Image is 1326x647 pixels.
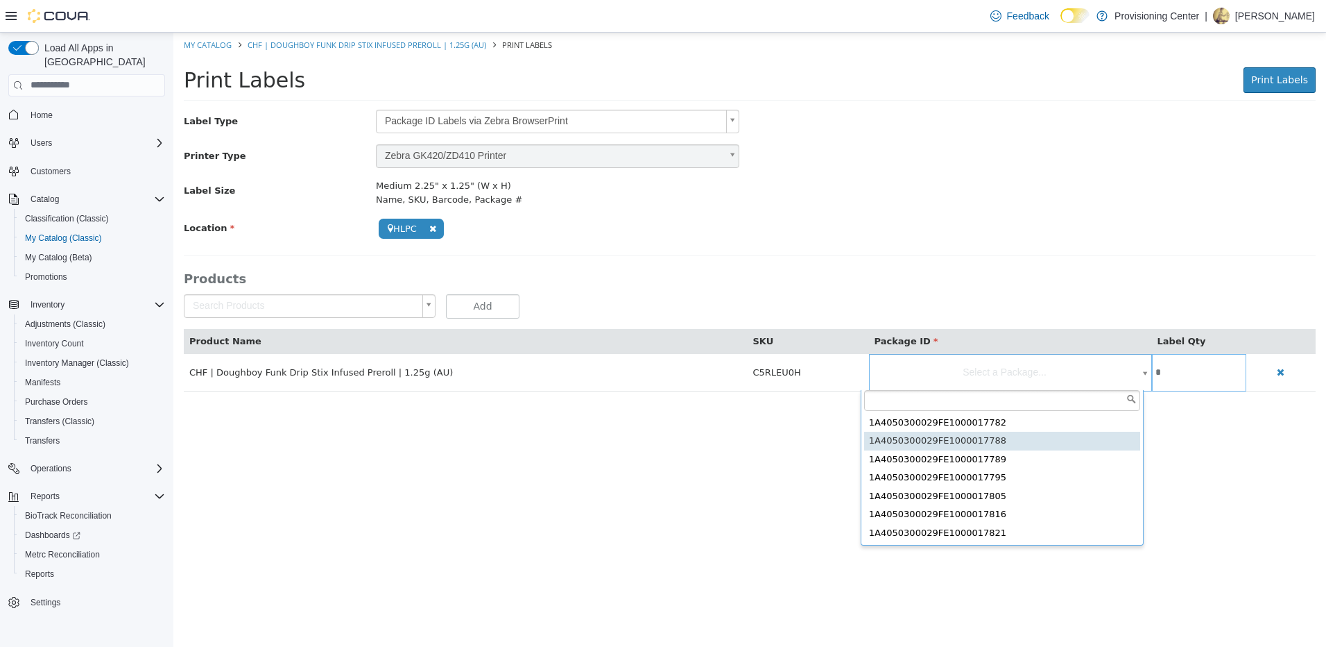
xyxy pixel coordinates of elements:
[25,416,94,427] span: Transfers (Classic)
[691,455,967,473] div: 1A4050300029FE1000017805
[19,413,100,430] a: Transfers (Classic)
[25,488,65,505] button: Reports
[14,373,171,392] button: Manifests
[3,487,171,506] button: Reports
[25,135,58,151] button: Users
[3,592,171,612] button: Settings
[14,564,171,584] button: Reports
[19,394,165,410] span: Purchase Orders
[25,271,67,283] span: Promotions
[25,213,109,224] span: Classification (Classic)
[31,463,71,474] span: Operations
[1213,8,1230,24] div: Jonathon Nellist
[691,491,967,510] div: 1A4050300029FE1000017821
[25,191,64,208] button: Catalog
[19,269,165,285] span: Promotions
[14,334,171,353] button: Inventory Count
[31,137,52,149] span: Users
[25,338,84,349] span: Inventory Count
[19,507,117,524] a: BioTrack Reconciliation
[25,233,102,244] span: My Catalog (Classic)
[25,460,77,477] button: Operations
[19,335,165,352] span: Inventory Count
[19,335,89,352] a: Inventory Count
[25,358,129,369] span: Inventory Manager (Classic)
[19,546,105,563] a: Metrc Reconciliation
[25,488,165,505] span: Reports
[1235,8,1315,24] p: [PERSON_NAME]
[14,506,171,526] button: BioTrack Reconciliation
[1205,8,1207,24] p: |
[691,418,967,437] div: 1A4050300029FE1000017789
[39,41,165,69] span: Load All Apps in [GEOGRAPHIC_DATA]
[3,190,171,209] button: Catalog
[14,314,171,334] button: Adjustments (Classic)
[3,161,171,181] button: Customers
[31,194,59,205] span: Catalog
[19,230,107,246] a: My Catalog (Classic)
[14,526,171,545] a: Dashboards
[1007,9,1049,23] span: Feedback
[3,105,171,125] button: Home
[14,545,171,564] button: Metrc Reconciliation
[14,392,171,412] button: Purchase Orders
[19,527,165,544] span: Dashboards
[25,319,105,330] span: Adjustments (Classic)
[14,228,171,248] button: My Catalog (Classic)
[14,412,171,431] button: Transfers (Classic)
[19,230,165,246] span: My Catalog (Classic)
[14,353,171,373] button: Inventory Manager (Classic)
[19,210,165,227] span: Classification (Classic)
[691,381,967,400] div: 1A4050300029FE1000017782
[25,252,92,263] span: My Catalog (Beta)
[691,473,967,491] div: 1A4050300029FE1000017816
[25,460,165,477] span: Operations
[985,2,1055,30] a: Feedback
[19,269,73,285] a: Promotions
[19,249,165,266] span: My Catalog (Beta)
[25,106,165,124] span: Home
[25,569,54,580] span: Reports
[3,295,171,314] button: Inventory
[25,296,165,313] span: Inventory
[25,510,112,521] span: BioTrack Reconciliation
[25,549,100,560] span: Metrc Reconciliation
[19,507,165,524] span: BioTrack Reconciliation
[25,396,88,407] span: Purchase Orders
[31,166,71,177] span: Customers
[19,546,165,563] span: Metrc Reconciliation
[14,431,171,451] button: Transfers
[19,374,66,391] a: Manifests
[25,377,60,388] span: Manifests
[25,594,165,611] span: Settings
[19,374,165,391] span: Manifests
[19,432,165,449] span: Transfers
[31,299,64,310] span: Inventory
[1060,8,1090,23] input: Dark Mode
[19,413,165,430] span: Transfers (Classic)
[19,355,165,371] span: Inventory Manager (Classic)
[1114,8,1199,24] p: Provisioning Center
[19,355,135,371] a: Inventory Manager (Classic)
[19,249,98,266] a: My Catalog (Beta)
[19,316,111,333] a: Adjustments (Classic)
[25,191,165,208] span: Catalog
[25,435,60,446] span: Transfers
[31,491,60,502] span: Reports
[19,316,165,333] span: Adjustments (Classic)
[3,459,171,478] button: Operations
[19,566,60,582] a: Reports
[25,296,70,313] button: Inventory
[25,162,165,180] span: Customers
[19,432,65,449] a: Transfers
[19,210,114,227] a: Classification (Classic)
[25,107,58,124] a: Home
[31,110,53,121] span: Home
[28,9,90,23] img: Cova
[25,530,80,541] span: Dashboards
[25,163,76,180] a: Customers
[14,267,171,287] button: Promotions
[691,399,967,418] div: 1A4050300029FE1000017788
[25,135,165,151] span: Users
